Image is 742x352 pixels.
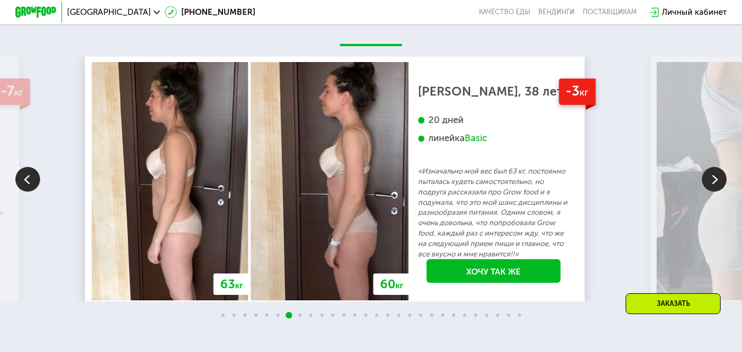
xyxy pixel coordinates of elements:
[15,167,40,192] img: Slide left
[626,293,721,314] div: Заказать
[418,132,570,144] div: линейка
[418,87,570,97] div: [PERSON_NAME], 38 лет
[579,86,588,98] span: кг
[235,281,243,290] span: кг
[418,166,570,259] p: «Изначально мой вес был 63 кг, постоянно пыталась худеть самостоятельно, но подруга рассказала пр...
[427,259,561,282] a: Хочу так же
[538,8,574,16] a: Вендинги
[559,79,595,105] div: -3
[395,281,403,290] span: кг
[583,8,637,16] div: поставщикам
[14,86,23,98] span: кг
[373,273,410,295] div: 60
[702,167,727,192] img: Slide right
[67,8,151,16] span: [GEOGRAPHIC_DATA]
[418,114,570,126] div: 20 дней
[165,6,255,19] a: [PHONE_NUMBER]
[214,273,249,295] div: 63
[662,6,727,19] div: Личный кабинет
[479,8,530,16] a: Качество еды
[465,132,487,144] div: Basic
